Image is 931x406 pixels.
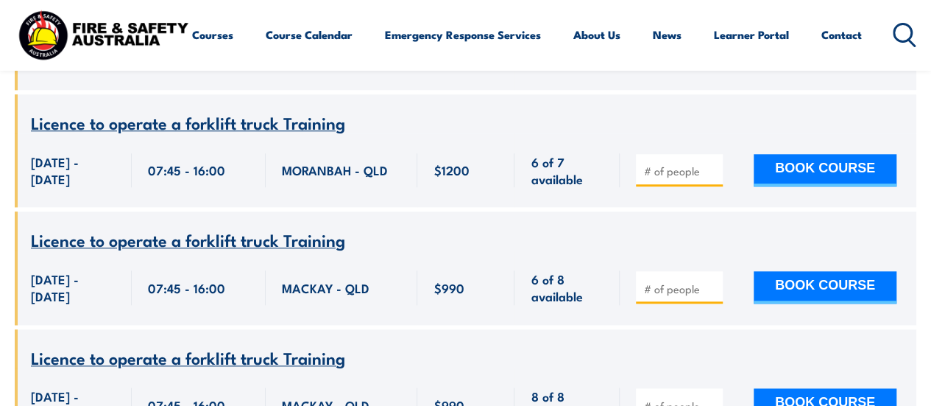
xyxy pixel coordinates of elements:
span: 6 of 7 available [531,153,603,188]
a: Licence to operate a forklift truck Training [31,231,345,250]
a: About Us [573,17,620,52]
a: News [653,17,682,52]
button: BOOK COURSE [754,271,896,304]
span: 07:45 - 16:00 [148,161,225,178]
span: [DATE] - [DATE] [31,270,116,305]
a: Courses [192,17,233,52]
a: Learner Portal [714,17,789,52]
span: MORANBAH - QLD [282,161,388,178]
a: Licence to operate a forklift truck Training [31,114,345,133]
button: BOOK COURSE [754,154,896,186]
span: 07:45 - 16:00 [148,279,225,296]
input: # of people [644,164,718,178]
span: Licence to operate a forklift truck Training [31,227,345,252]
span: Licence to operate a forklift truck Training [31,345,345,370]
span: $1200 [433,161,469,178]
span: Licence to operate a forklift truck Training [31,110,345,135]
span: MACKAY - QLD [282,279,369,296]
span: 6 of 8 available [531,270,603,305]
a: Emergency Response Services [385,17,541,52]
span: [DATE] - [DATE] [31,153,116,188]
input: # of people [644,281,718,296]
a: Contact [821,17,862,52]
a: Licence to operate a forklift truck Training [31,349,345,368]
span: $990 [433,279,464,296]
a: Course Calendar [266,17,353,52]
